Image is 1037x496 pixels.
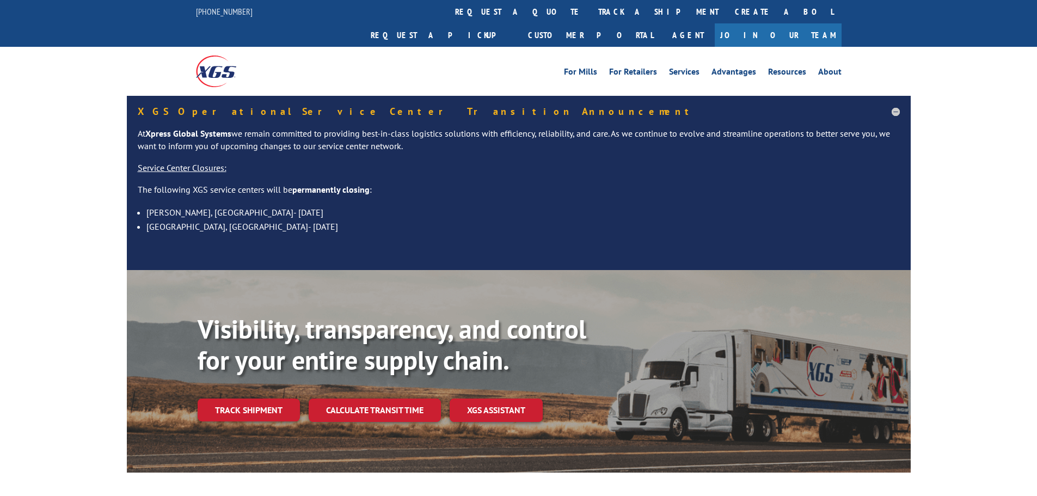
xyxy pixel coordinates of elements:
a: For Mills [564,68,597,79]
a: Services [669,68,699,79]
a: Resources [768,68,806,79]
h5: XGS Operational Service Center Transition Announcement [138,107,900,117]
li: [GEOGRAPHIC_DATA], [GEOGRAPHIC_DATA]- [DATE] [146,219,900,234]
strong: permanently closing [292,184,370,195]
a: Agent [661,23,715,47]
b: Visibility, transparency, and control for your entire supply chain. [198,312,586,377]
a: Customer Portal [520,23,661,47]
a: Advantages [711,68,756,79]
strong: Xpress Global Systems [145,128,231,139]
a: Calculate transit time [309,399,441,422]
a: For Retailers [609,68,657,79]
li: [PERSON_NAME], [GEOGRAPHIC_DATA]- [DATE] [146,205,900,219]
p: The following XGS service centers will be : [138,183,900,205]
p: At we remain committed to providing best-in-class logistics solutions with efficiency, reliabilit... [138,127,900,162]
a: About [818,68,842,79]
a: Track shipment [198,399,300,421]
u: Service Center Closures: [138,162,226,173]
a: XGS ASSISTANT [450,399,543,422]
a: Request a pickup [363,23,520,47]
a: Join Our Team [715,23,842,47]
a: [PHONE_NUMBER] [196,6,253,17]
